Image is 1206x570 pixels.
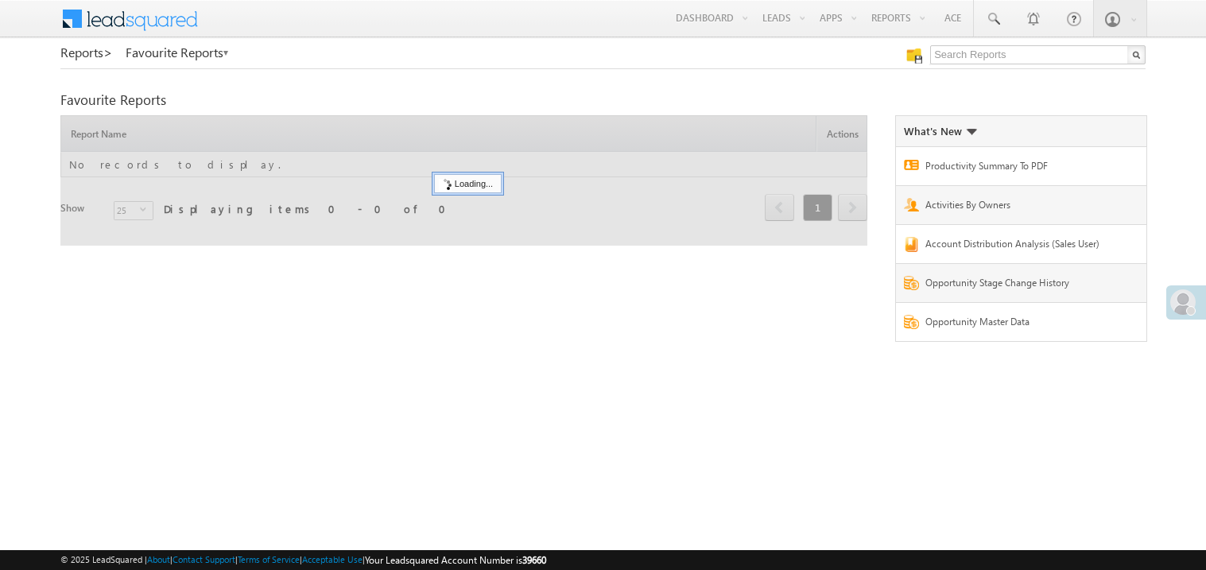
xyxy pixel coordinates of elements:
[925,198,1111,216] a: Activities By Owners
[147,554,170,564] a: About
[904,160,919,170] img: Report
[925,159,1111,177] a: Productivity Summary To PDF
[925,315,1111,333] a: Opportunity Master Data
[60,45,113,60] a: Reports>
[925,276,1111,294] a: Opportunity Stage Change History
[103,43,113,61] span: >
[904,124,977,138] div: What's New
[60,93,1146,107] div: Favourite Reports
[434,174,502,193] div: Loading...
[238,554,300,564] a: Terms of Service
[930,45,1146,64] input: Search Reports
[904,315,919,329] img: Report
[522,554,546,566] span: 39660
[365,554,546,566] span: Your Leadsquared Account Number is
[126,45,230,60] a: Favourite Reports
[173,554,235,564] a: Contact Support
[966,129,977,135] img: What's new
[904,276,919,290] img: Report
[60,553,546,568] span: © 2025 LeadSquared | | | | |
[904,198,919,211] img: Report
[925,237,1111,255] a: Account Distribution Analysis (Sales User)
[906,48,922,64] img: Manage all your saved reports!
[302,554,363,564] a: Acceptable Use
[904,237,919,252] img: Report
